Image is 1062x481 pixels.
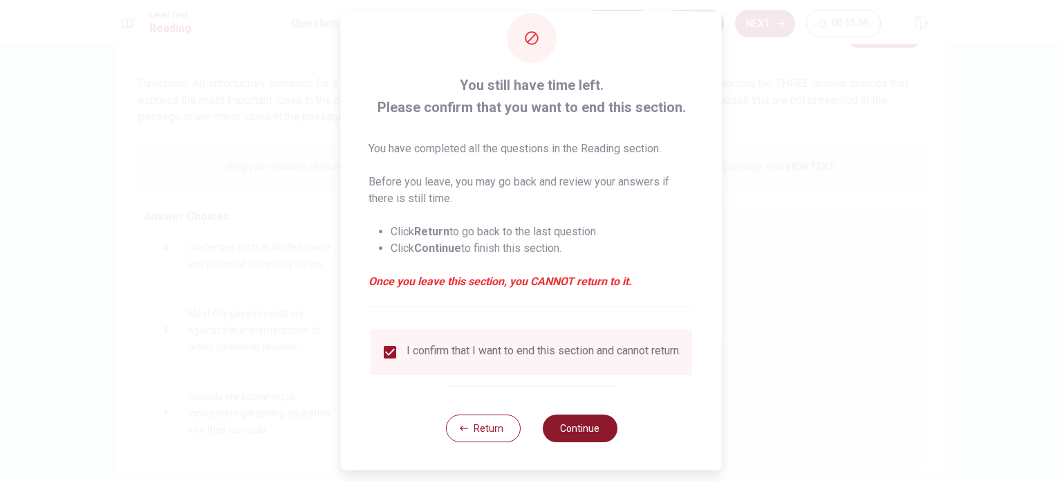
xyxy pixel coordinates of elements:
[414,242,461,255] strong: Continue
[445,415,520,442] button: Return
[391,224,694,240] li: Click to go back to the last question
[391,240,694,257] li: Click to finish this section.
[407,344,681,361] div: I confirm that I want to end this section and cannot return.
[369,74,694,118] span: You still have time left. Please confirm that you want to end this section.
[369,174,694,207] p: Before you leave, you may go back and review your answers if there is still time.
[369,273,694,290] em: Once you leave this section, you CANNOT return to it.
[414,225,449,238] strong: Return
[542,415,617,442] button: Continue
[369,140,694,157] p: You have completed all the questions in the Reading section.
